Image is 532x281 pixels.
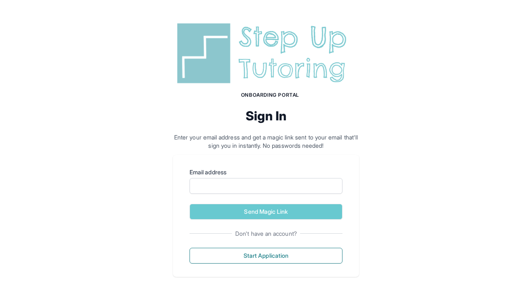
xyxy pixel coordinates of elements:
button: Start Application [190,248,342,264]
img: Step Up Tutoring horizontal logo [173,20,359,87]
label: Email address [190,168,342,176]
button: Send Magic Link [190,204,342,220]
h1: Onboarding Portal [181,92,359,98]
h2: Sign In [173,108,359,123]
span: Don't have an account? [232,230,300,238]
p: Enter your email address and get a magic link sent to your email that'll sign you in instantly. N... [173,133,359,150]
